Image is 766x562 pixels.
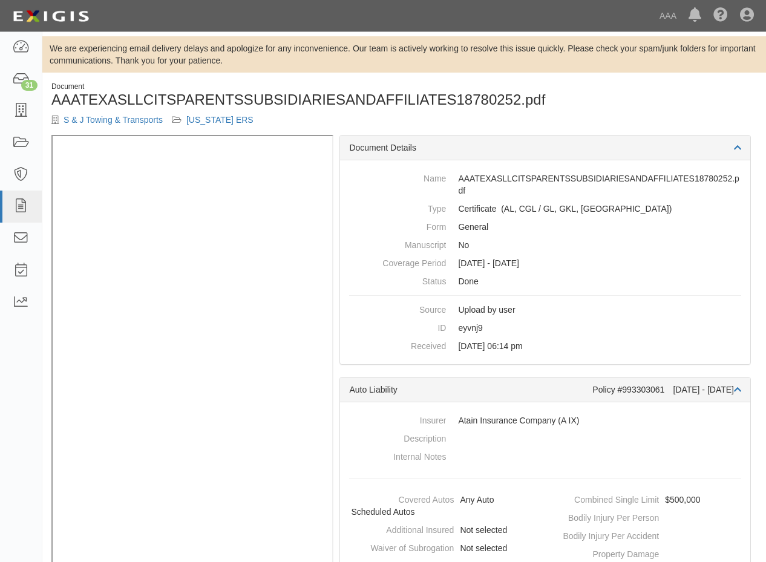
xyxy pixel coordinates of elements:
[349,236,446,251] dt: Manuscript
[349,200,741,218] dd: Auto Liability Commercial General Liability / Garage Liability Garage Keepers Liability On-Hook
[349,301,741,319] dd: Upload by user
[349,169,446,185] dt: Name
[349,301,446,316] dt: Source
[42,42,766,67] div: We are experiencing email delivery delays and apologize for any inconvenience. Our team is active...
[345,491,454,506] dt: Covered Autos
[349,254,446,269] dt: Coverage Period
[349,218,741,236] dd: General
[51,92,395,108] h1: AAATEXASLLCITSPARENTSSUBSIDIARIESANDAFFILIATES18780252.pdf
[349,236,741,254] dd: No
[345,521,454,536] dt: Additional Insured
[349,272,446,287] dt: Status
[349,218,446,233] dt: Form
[186,115,254,125] a: [US_STATE] ERS
[349,319,741,337] dd: eyvnj9
[550,491,659,506] dt: Combined Single Limit
[550,509,659,524] dt: Bodily Injury Per Person
[349,448,446,463] dt: Internal Notes
[349,200,446,215] dt: Type
[653,4,683,28] a: AAA
[345,539,454,554] dt: Waiver of Subrogation
[349,254,741,272] dd: [DATE] - [DATE]
[349,337,446,352] dt: Received
[345,491,540,521] dd: Any Auto, Scheduled Autos
[9,5,93,27] img: logo-5460c22ac91f19d4615b14bd174203de0afe785f0fc80cf4dbbc73dc1793850b.png
[349,169,741,200] dd: AAATEXASLLCITSPARENTSSUBSIDIARIESANDAFFILIATES18780252.pdf
[550,545,659,560] dt: Property Damage
[349,430,446,445] dt: Description
[592,384,741,396] div: Policy #993303061 [DATE] - [DATE]
[349,411,741,430] dd: Atain Insurance Company (A IX)
[64,115,163,125] a: S & J Towing & Transports
[349,411,446,426] dt: Insurer
[21,80,38,91] div: 31
[349,337,741,355] dd: [DATE] 06:14 pm
[349,272,741,290] dd: Done
[349,319,446,334] dt: ID
[550,527,659,542] dt: Bodily Injury Per Accident
[340,136,750,160] div: Document Details
[713,8,728,23] i: Help Center - Complianz
[51,82,395,92] div: Document
[349,384,592,396] div: Auto Liability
